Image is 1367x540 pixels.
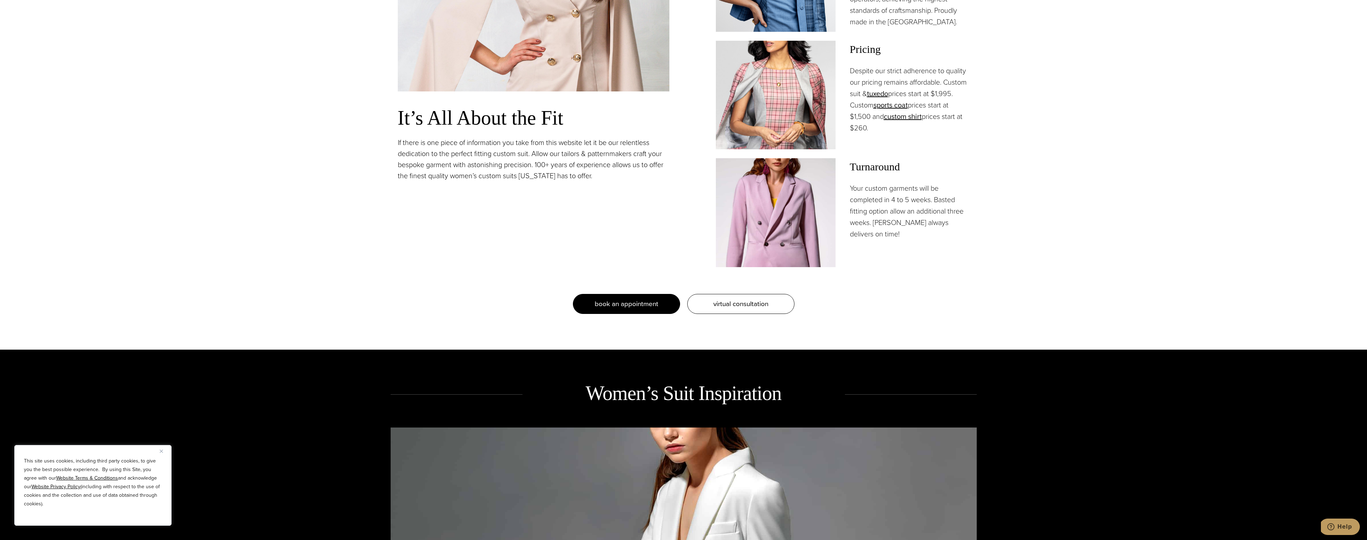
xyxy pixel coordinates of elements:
[716,158,836,267] img: Woman in double breasted Loro Piana bespoke women's suits.
[713,299,768,309] span: virtual consultation
[716,41,836,149] img: Woman in custom made red checked dress with matching custom jacket over shoulders.
[867,88,888,99] a: tuxedo
[850,182,970,240] p: Your custom garments will be completed in 4 to 5 weeks. Basted fitting option allow an additional...
[687,294,794,314] a: virtual consultation
[850,158,970,175] span: Turnaround
[522,380,845,406] h2: Women’s Suit Inspiration
[56,474,118,482] a: Website Terms & Conditions
[850,65,970,134] p: Despite our strict adherence to quality our pricing remains affordable. Custom suit & prices star...
[1321,519,1360,536] iframe: Opens a widget where you can chat to one of our agents
[850,41,970,58] span: Pricing
[884,111,922,122] a: custom shirt
[160,447,168,455] button: Close
[31,483,80,490] a: Website Privacy Policy
[573,294,680,314] a: book an appointment
[398,106,669,130] h3: It’s All About the Fit
[398,137,669,181] p: If there is one piece of information you take from this website let it be our relentless dedicati...
[160,450,163,453] img: Close
[873,100,908,110] a: sports coat
[595,299,658,309] span: book an appointment
[24,457,162,508] p: This site uses cookies, including third party cookies, to give you the best possible experience. ...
